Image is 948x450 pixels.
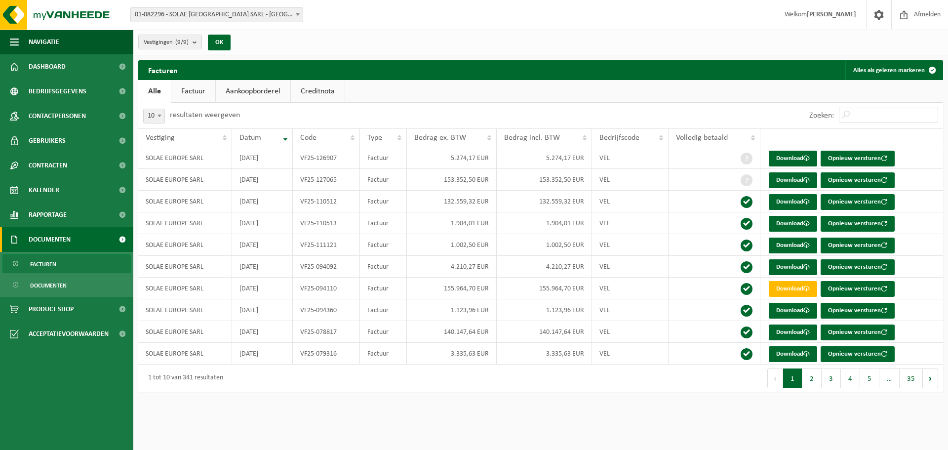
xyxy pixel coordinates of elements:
[767,368,783,388] button: Previous
[821,259,895,275] button: Opnieuw versturen
[131,8,303,22] span: 01-082296 - SOLAE EUROPE SARL - LE GRAND-SACONNEX
[29,297,74,322] span: Product Shop
[592,147,669,169] td: VEL
[232,343,293,365] td: [DATE]
[407,212,497,234] td: 1.904,01 EUR
[769,259,817,275] a: Download
[407,234,497,256] td: 1.002,50 EUR
[822,368,841,388] button: 3
[232,278,293,299] td: [DATE]
[407,169,497,191] td: 153.352,50 EUR
[29,104,86,128] span: Contactpersonen
[138,299,232,321] td: SOLAE EUROPE SARL
[360,299,407,321] td: Factuur
[360,234,407,256] td: Factuur
[769,216,817,232] a: Download
[138,256,232,278] td: SOLAE EUROPE SARL
[497,147,592,169] td: 5.274,17 EUR
[769,303,817,319] a: Download
[769,172,817,188] a: Download
[821,281,895,297] button: Opnieuw versturen
[360,191,407,212] td: Factuur
[138,278,232,299] td: SOLAE EUROPE SARL
[497,343,592,365] td: 3.335,63 EUR
[821,172,895,188] button: Opnieuw versturen
[769,238,817,253] a: Download
[821,303,895,319] button: Opnieuw versturen
[138,169,232,191] td: SOLAE EUROPE SARL
[592,343,669,365] td: VEL
[29,153,67,178] span: Contracten
[232,147,293,169] td: [DATE]
[216,80,290,103] a: Aankoopborderel
[138,147,232,169] td: SOLAE EUROPE SARL
[599,134,639,142] span: Bedrijfscode
[2,254,131,273] a: Facturen
[497,234,592,256] td: 1.002,50 EUR
[592,191,669,212] td: VEL
[592,256,669,278] td: VEL
[821,151,895,166] button: Opnieuw versturen
[497,191,592,212] td: 132.559,32 EUR
[407,278,497,299] td: 155.964,70 EUR
[497,169,592,191] td: 153.352,50 EUR
[138,80,171,103] a: Alle
[360,169,407,191] td: Factuur
[171,80,215,103] a: Factuur
[291,80,345,103] a: Creditnota
[232,191,293,212] td: [DATE]
[821,194,895,210] button: Opnieuw versturen
[841,368,860,388] button: 4
[293,278,360,299] td: VF25-094110
[407,147,497,169] td: 5.274,17 EUR
[360,212,407,234] td: Factuur
[232,299,293,321] td: [DATE]
[860,368,879,388] button: 5
[407,321,497,343] td: 140.147,64 EUR
[900,368,923,388] button: 35
[293,234,360,256] td: VF25-111121
[293,343,360,365] td: VF25-079316
[138,60,188,80] h2: Facturen
[138,35,202,49] button: Vestigingen(9/9)
[29,178,59,203] span: Kalender
[293,321,360,343] td: VF25-078817
[414,134,466,142] span: Bedrag ex. BTW
[5,428,165,450] iframe: chat widget
[138,212,232,234] td: SOLAE EUROPE SARL
[592,234,669,256] td: VEL
[208,35,231,50] button: OK
[293,256,360,278] td: VF25-094092
[407,191,497,212] td: 132.559,32 EUR
[29,54,66,79] span: Dashboard
[29,79,86,104] span: Bedrijfsgegevens
[367,134,382,142] span: Type
[360,278,407,299] td: Factuur
[769,325,817,340] a: Download
[407,299,497,321] td: 1.123,96 EUR
[29,322,109,346] span: Acceptatievoorwaarden
[232,212,293,234] td: [DATE]
[497,212,592,234] td: 1.904,01 EUR
[138,191,232,212] td: SOLAE EUROPE SARL
[293,212,360,234] td: VF25-110513
[504,134,560,142] span: Bedrag incl. BTW
[592,299,669,321] td: VEL
[807,11,856,18] strong: [PERSON_NAME]
[769,346,817,362] a: Download
[2,276,131,294] a: Documenten
[821,325,895,340] button: Opnieuw versturen
[293,169,360,191] td: VF25-127065
[923,368,938,388] button: Next
[769,151,817,166] a: Download
[809,112,834,120] label: Zoeken:
[293,299,360,321] td: VF25-094360
[300,134,316,142] span: Code
[845,60,942,80] button: Alles als gelezen markeren
[29,227,71,252] span: Documenten
[821,216,895,232] button: Opnieuw versturen
[232,256,293,278] td: [DATE]
[592,212,669,234] td: VEL
[144,35,189,50] span: Vestigingen
[232,321,293,343] td: [DATE]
